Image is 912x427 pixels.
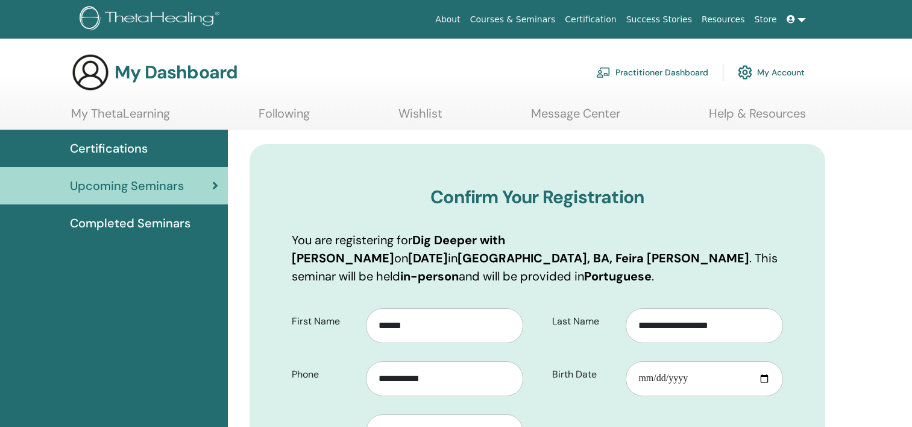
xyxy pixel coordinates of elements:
[71,106,170,130] a: My ThetaLearning
[408,250,448,266] b: [DATE]
[458,250,749,266] b: [GEOGRAPHIC_DATA], BA, Feira [PERSON_NAME]
[70,177,184,195] span: Upcoming Seminars
[292,186,783,208] h3: Confirm Your Registration
[283,310,366,333] label: First Name
[596,59,708,86] a: Practitioner Dashboard
[621,8,697,31] a: Success Stories
[543,310,626,333] label: Last Name
[430,8,465,31] a: About
[560,8,621,31] a: Certification
[543,363,626,386] label: Birth Date
[750,8,782,31] a: Store
[465,8,561,31] a: Courses & Seminars
[70,214,190,232] span: Completed Seminars
[80,6,224,33] img: logo.png
[738,62,752,83] img: cog.svg
[292,231,783,285] p: You are registering for on in . This seminar will be held and will be provided in .
[259,106,310,130] a: Following
[531,106,620,130] a: Message Center
[596,67,611,78] img: chalkboard-teacher.svg
[400,268,459,284] b: in-person
[738,59,805,86] a: My Account
[71,53,110,92] img: generic-user-icon.jpg
[283,363,366,386] label: Phone
[709,106,806,130] a: Help & Resources
[584,268,652,284] b: Portuguese
[697,8,750,31] a: Resources
[398,106,442,130] a: Wishlist
[70,139,148,157] span: Certifications
[115,62,237,83] h3: My Dashboard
